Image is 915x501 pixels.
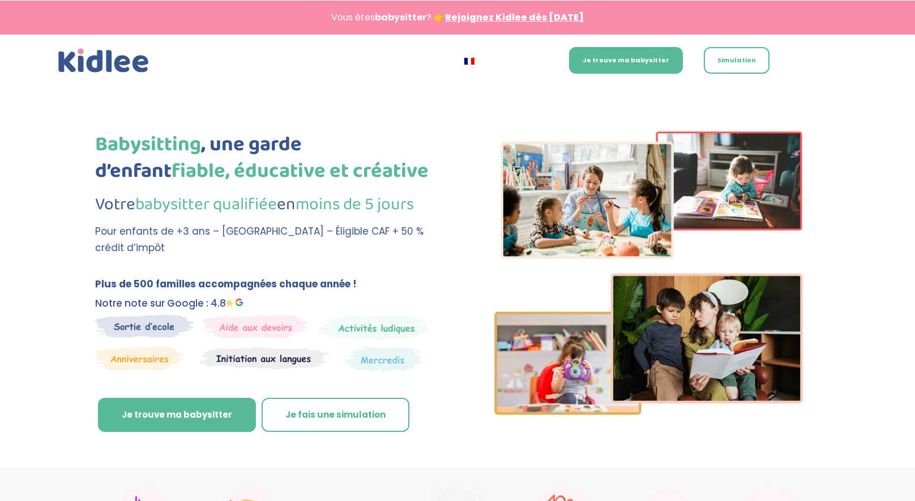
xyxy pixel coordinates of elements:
a: Je trouve ma babysitter [569,47,683,74]
span: Babysitting [95,128,201,161]
a: Kidlee Logo [55,46,152,76]
a: Je trouve ma babysitter [98,398,256,432]
strong: babysitter [375,11,426,24]
img: Mercredi [317,315,429,341]
a: Rejoignez Kidlee dès [DATE] [445,11,584,24]
b: Plus de 500 familles accompagnées chaque année ! [95,277,357,291]
span: fiable, éducative et créative [172,155,429,188]
picture: Imgs-2 [494,405,803,418]
span: Votre [95,191,135,218]
img: Anniversaire [95,346,183,370]
span: Vous êtes ? 👉 [331,11,584,24]
img: Thematique [345,346,421,372]
p: Notre note sur Google : 4.8 [95,295,438,312]
a: Simulation [704,47,769,74]
span: Pour enfants de +3 ans – [GEOGRAPHIC_DATA] – Éligible CAF + 50 % crédit d’impôt [95,224,424,254]
h1: , une garde d’enfant [95,131,438,190]
img: logo_kidlee_bleu [55,46,152,76]
img: Sortie decole [95,315,194,338]
img: Français [464,58,474,65]
span: moins de 5 jours [296,191,414,218]
span: babysitter qualifiée [135,191,277,218]
img: Atelier thematique [200,346,328,370]
span: en [277,191,296,218]
img: weekends [203,315,309,338]
a: Je fais une simulation [262,398,409,432]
